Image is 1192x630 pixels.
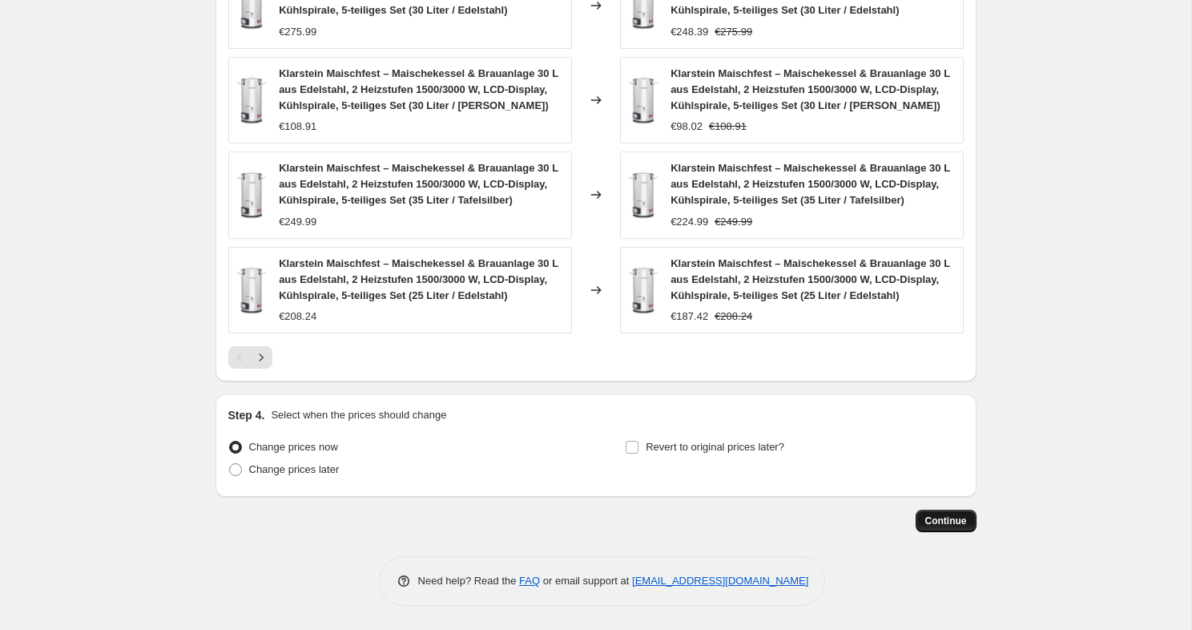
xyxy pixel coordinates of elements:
span: Need help? Read the [418,575,520,587]
a: FAQ [519,575,540,587]
nav: Pagination [228,346,272,369]
span: Continue [925,515,967,527]
h2: Step 4. [228,407,265,423]
span: Change prices now [249,441,338,453]
strike: €249.99 [715,214,752,230]
span: or email support at [540,575,632,587]
div: €275.99 [279,24,316,40]
div: €248.39 [670,24,708,40]
img: 61iZnVxs2EL._AC_SL1500_80x.jpg [629,76,658,124]
div: €224.99 [670,214,708,230]
span: Klarstein Maischfest – Maischekessel & Brauanlage 30 L aus Edelstahl, 2 Heizstufen 1500/3000 W, L... [670,257,950,301]
strike: €208.24 [715,309,752,325]
span: Revert to original prices later? [646,441,784,453]
img: 61iZnVxs2EL._AC_SL1500_80x.jpg [237,266,267,314]
span: Klarstein Maischfest – Maischekessel & Brauanlage 30 L aus Edelstahl, 2 Heizstufen 1500/3000 W, L... [670,162,950,206]
div: €98.02 [670,119,703,135]
span: Klarstein Maischfest – Maischekessel & Brauanlage 30 L aus Edelstahl, 2 Heizstufen 1500/3000 W, L... [279,257,558,301]
div: €108.91 [279,119,316,135]
span: Klarstein Maischfest – Maischekessel & Brauanlage 30 L aus Edelstahl, 2 Heizstufen 1500/3000 W, L... [279,67,558,111]
img: 61iZnVxs2EL._AC_SL1500_80x.jpg [237,171,267,219]
p: Select when the prices should change [271,407,446,423]
strike: €275.99 [715,24,752,40]
a: [EMAIL_ADDRESS][DOMAIN_NAME] [632,575,808,587]
button: Continue [916,510,977,532]
div: €208.24 [279,309,316,325]
img: 61iZnVxs2EL._AC_SL1500_80x.jpg [629,266,658,314]
div: €249.99 [279,214,316,230]
strike: €108.91 [709,119,747,135]
span: Klarstein Maischfest – Maischekessel & Brauanlage 30 L aus Edelstahl, 2 Heizstufen 1500/3000 W, L... [279,162,558,206]
span: Klarstein Maischfest – Maischekessel & Brauanlage 30 L aus Edelstahl, 2 Heizstufen 1500/3000 W, L... [670,67,950,111]
img: 61iZnVxs2EL._AC_SL1500_80x.jpg [629,171,658,219]
button: Next [250,346,272,369]
img: 61iZnVxs2EL._AC_SL1500_80x.jpg [237,76,267,124]
div: €187.42 [670,309,708,325]
span: Change prices later [249,463,340,475]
